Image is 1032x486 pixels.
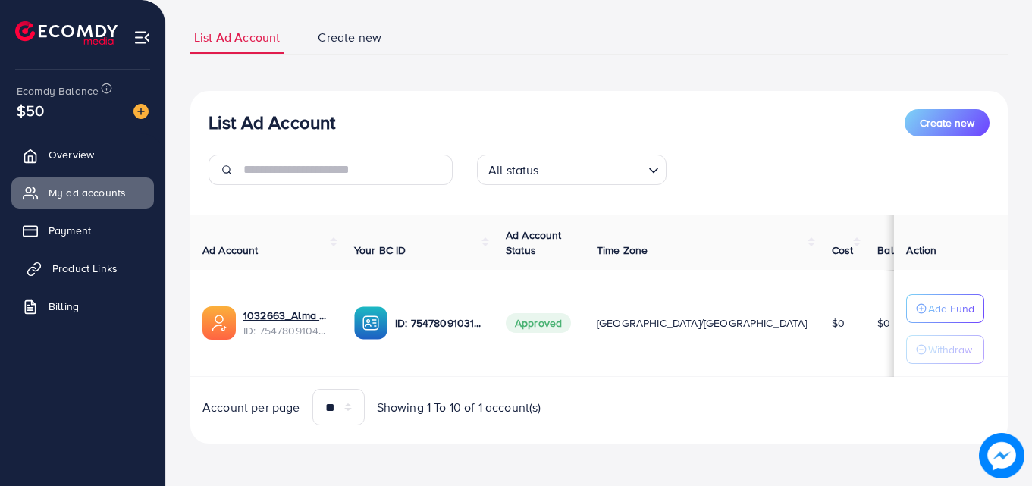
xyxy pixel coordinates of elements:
span: $0 [832,315,845,331]
span: Time Zone [597,243,648,258]
img: ic-ba-acc.ded83a64.svg [354,306,387,340]
span: My ad accounts [49,185,126,200]
span: Showing 1 To 10 of 1 account(s) [377,399,541,416]
img: ic-ads-acc.e4c84228.svg [202,306,236,340]
a: Overview [11,140,154,170]
img: logo [15,21,118,45]
button: Withdraw [906,335,984,364]
span: Balance [877,243,918,258]
input: Search for option [544,156,642,181]
img: image [133,104,149,119]
span: Ecomdy Balance [17,83,99,99]
a: Product Links [11,253,154,284]
span: $50 [17,99,44,121]
p: Withdraw [928,340,972,359]
div: <span class='underline'>1032663_Alma Hairs_1757361322394</span></br>7547809104857956369 [243,308,330,339]
h3: List Ad Account [209,111,335,133]
span: Account per page [202,399,300,416]
p: ID: 7547809103138324481 [395,314,481,332]
span: Action [906,243,936,258]
img: image [979,433,1024,478]
span: List Ad Account [194,29,280,46]
span: All status [485,159,542,181]
a: Payment [11,215,154,246]
span: ID: 7547809104857956369 [243,323,330,338]
a: Billing [11,291,154,321]
span: Payment [49,223,91,238]
span: Your BC ID [354,243,406,258]
div: Search for option [477,155,667,185]
span: Create new [920,115,974,130]
span: Ad Account Status [506,227,562,258]
span: $0 [877,315,890,331]
p: Add Fund [928,299,974,318]
span: Approved [506,313,571,333]
span: Ad Account [202,243,259,258]
img: menu [133,29,151,46]
a: My ad accounts [11,177,154,208]
span: Product Links [52,261,118,276]
button: Add Fund [906,294,984,323]
span: [GEOGRAPHIC_DATA]/[GEOGRAPHIC_DATA] [597,315,808,331]
span: Billing [49,299,79,314]
span: Cost [832,243,854,258]
button: Create new [905,109,990,136]
span: Overview [49,147,94,162]
a: 1032663_Alma Hairs_1757361322394 [243,308,330,323]
span: Create new [318,29,381,46]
